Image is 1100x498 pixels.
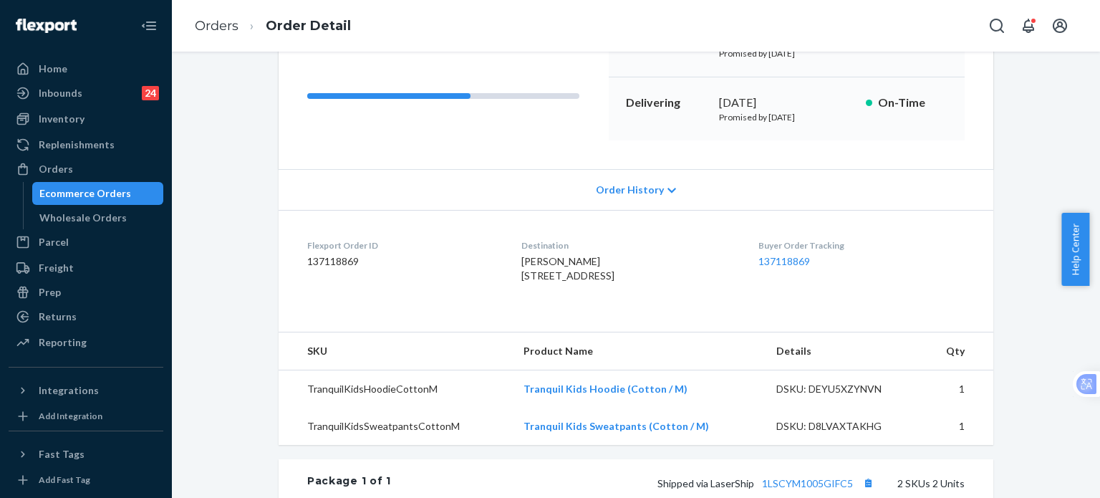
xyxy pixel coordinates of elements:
[9,57,163,80] a: Home
[307,239,498,252] dt: Flexport Order ID
[39,474,90,486] div: Add Fast Tag
[9,133,163,156] a: Replenishments
[922,332,993,370] th: Qty
[1014,11,1043,40] button: Open notifications
[9,379,163,402] button: Integrations
[596,183,664,197] span: Order History
[512,332,765,370] th: Product Name
[719,111,854,123] p: Promised by [DATE]
[657,477,877,489] span: Shipped via LaserShip
[39,235,69,249] div: Parcel
[195,18,238,34] a: Orders
[9,82,163,105] a: Inbounds24
[32,182,164,205] a: Ecommerce Orders
[279,332,512,370] th: SKU
[39,410,102,422] div: Add Integration
[859,474,877,492] button: Copy tracking number
[279,370,512,408] td: TranquilKidsHoodieCottonM
[765,332,922,370] th: Details
[39,138,115,152] div: Replenishments
[776,382,911,396] div: DSKU: DEYU5XZYNVN
[719,95,854,111] div: [DATE]
[9,408,163,425] a: Add Integration
[39,447,85,461] div: Fast Tags
[776,419,911,434] div: DSKU: D8LVAXTAKHG
[32,206,164,229] a: Wholesale Orders
[142,86,159,100] div: 24
[758,239,965,252] dt: Buyer Order Tracking
[524,383,687,395] a: Tranquil Kids Hoodie (Cotton / M)
[39,310,77,324] div: Returns
[9,107,163,130] a: Inventory
[922,408,993,445] td: 1
[391,474,965,492] div: 2 SKUs 2 Units
[9,257,163,279] a: Freight
[9,158,163,181] a: Orders
[39,162,73,176] div: Orders
[39,186,131,201] div: Ecommerce Orders
[39,383,99,398] div: Integrations
[983,11,1011,40] button: Open Search Box
[922,370,993,408] td: 1
[878,95,947,111] p: On-Time
[39,211,127,225] div: Wholesale Orders
[524,420,709,432] a: Tranquil Kids Sweatpants (Cotton / M)
[719,47,854,59] p: Promised by [DATE]
[1061,213,1089,286] button: Help Center
[39,261,74,275] div: Freight
[762,477,853,489] a: 1LSCYM1005GIFC5
[307,474,391,492] div: Package 1 of 1
[266,18,351,34] a: Order Detail
[39,112,85,126] div: Inventory
[9,331,163,354] a: Reporting
[9,305,163,328] a: Returns
[9,471,163,489] a: Add Fast Tag
[521,239,735,252] dt: Destination
[183,5,362,47] ol: breadcrumbs
[39,335,87,350] div: Reporting
[521,255,614,282] span: [PERSON_NAME] [STREET_ADDRESS]
[758,255,810,267] a: 137118869
[307,254,498,269] dd: 137118869
[135,11,163,40] button: Close Navigation
[9,281,163,304] a: Prep
[279,408,512,445] td: TranquilKidsSweatpantsCottonM
[39,285,61,300] div: Prep
[9,443,163,466] button: Fast Tags
[39,62,67,76] div: Home
[1046,11,1074,40] button: Open account menu
[39,86,82,100] div: Inbounds
[9,231,163,254] a: Parcel
[626,95,708,111] p: Delivering
[16,19,77,33] img: Flexport logo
